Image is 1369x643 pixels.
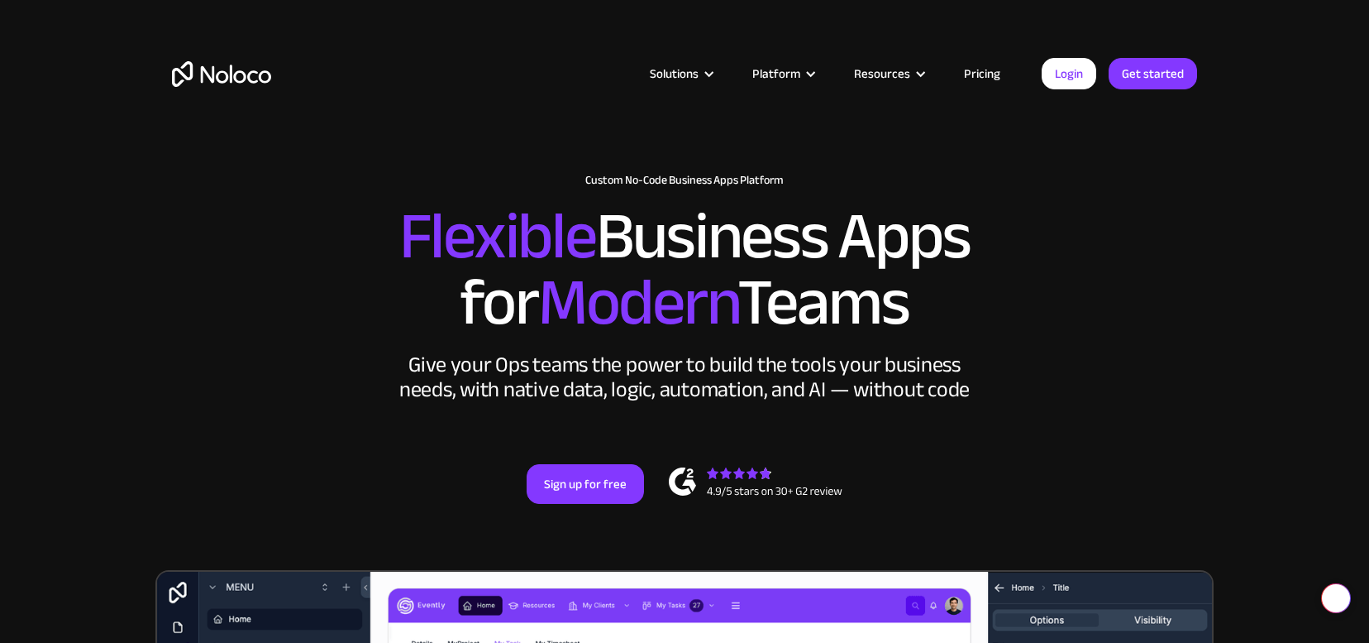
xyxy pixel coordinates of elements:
a: Sign up for free [527,464,644,504]
div: Platform [752,63,800,84]
a: Login [1042,58,1096,89]
div: Give your Ops teams the power to build the tools your business needs, with native data, logic, au... [395,353,974,402]
a: home [172,61,271,87]
a: Get started [1109,58,1197,89]
div: Solutions [629,63,732,84]
h2: Business Apps for Teams [172,204,1197,336]
a: Pricing [943,63,1021,84]
div: Resources [854,63,910,84]
span: Modern [538,241,737,364]
div: Solutions [650,63,699,84]
div: Platform [732,63,833,84]
h1: Custom No-Code Business Apps Platform [172,174,1197,187]
span: Flexible [399,175,596,298]
div: Resources [833,63,943,84]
